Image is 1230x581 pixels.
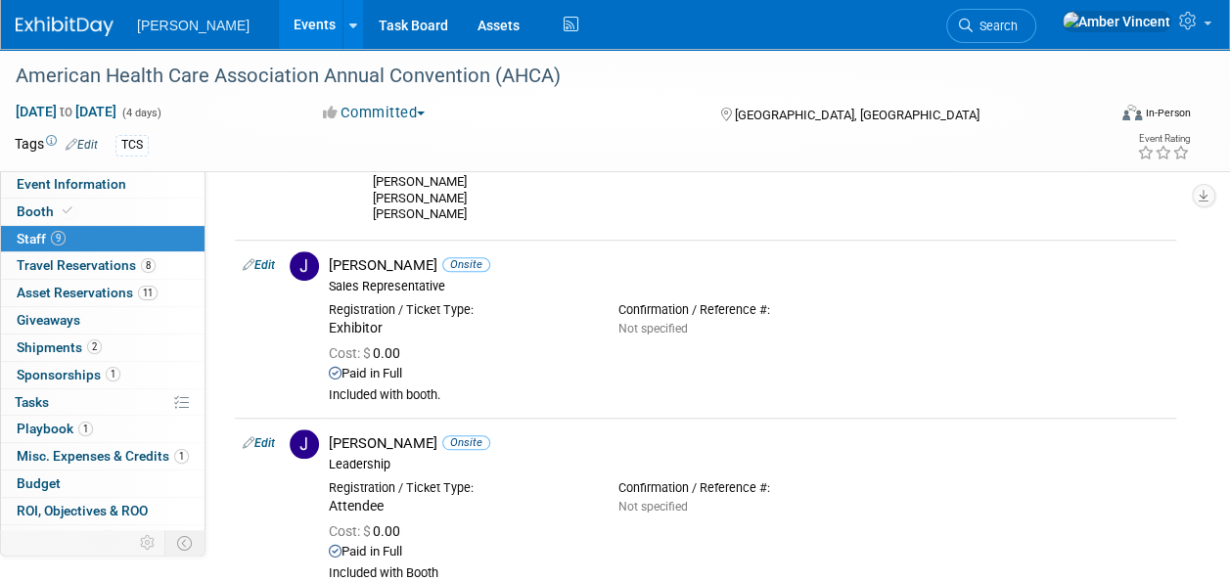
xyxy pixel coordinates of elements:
[329,387,1168,404] div: Included with booth.
[1145,106,1191,120] div: In-Person
[1,252,205,279] a: Travel Reservations8
[329,457,1168,472] div: Leadership
[618,480,879,496] div: Confirmation / Reference #:
[141,258,156,273] span: 8
[17,203,76,219] span: Booth
[17,231,66,246] span: Staff
[618,500,688,514] span: Not specified
[17,176,126,192] span: Event Information
[106,367,120,381] span: 1
[735,108,979,122] span: [GEOGRAPHIC_DATA], [GEOGRAPHIC_DATA]
[51,231,66,246] span: 9
[329,480,589,496] div: Registration / Ticket Type:
[1020,102,1191,131] div: Event Format
[329,544,1168,560] div: Paid in Full
[1,171,205,198] a: Event Information
[165,530,205,556] td: Toggle Event Tabs
[17,367,120,382] span: Sponsorships
[316,103,433,123] button: Committed
[329,256,1168,275] div: [PERSON_NAME]
[66,138,98,152] a: Edit
[1,335,205,361] a: Shipments2
[290,251,319,281] img: J.jpg
[618,322,688,335] span: Not specified
[442,435,490,450] span: Onsite
[329,523,373,539] span: Cost: $
[15,134,98,156] td: Tags
[618,302,879,318] div: Confirmation / Reference #:
[120,107,161,119] span: (4 days)
[115,135,149,156] div: TCS
[1,470,205,497] a: Budget
[78,422,93,436] span: 1
[329,279,1168,294] div: Sales Representative
[131,530,165,556] td: Personalize Event Tab Strip
[15,394,49,410] span: Tasks
[1,498,205,524] a: ROI, Objectives & ROO
[1,280,205,306] a: Asset Reservations11
[17,503,148,518] span: ROI, Objectives & ROO
[17,257,156,273] span: Travel Reservations
[973,19,1018,33] span: Search
[1,307,205,334] a: Giveaways
[9,59,1090,94] div: American Health Care Association Annual Convention (AHCA)
[946,9,1036,43] a: Search
[442,257,490,272] span: Onsite
[57,104,75,119] span: to
[63,205,72,216] i: Booth reservation complete
[87,339,102,354] span: 2
[1,525,205,552] a: Attachments9
[1,389,205,416] a: Tasks
[1062,11,1171,32] img: Amber Vincent
[329,434,1168,453] div: [PERSON_NAME]
[1,226,205,252] a: Staff9
[17,421,93,436] span: Playbook
[329,345,408,361] span: 0.00
[15,103,117,120] span: [DATE] [DATE]
[329,302,589,318] div: Registration / Ticket Type:
[17,285,158,300] span: Asset Reservations
[1,362,205,388] a: Sponsorships1
[138,286,158,300] span: 11
[243,258,275,272] a: Edit
[100,530,114,545] span: 9
[1,443,205,469] a: Misc. Expenses & Credits1
[329,345,373,361] span: Cost: $
[1137,134,1190,144] div: Event Rating
[16,17,114,36] img: ExhibitDay
[329,366,1168,382] div: Paid in Full
[17,448,189,464] span: Misc. Expenses & Credits
[137,18,250,33] span: [PERSON_NAME]
[17,530,114,546] span: Attachments
[243,436,275,450] a: Edit
[329,523,408,539] span: 0.00
[17,339,102,355] span: Shipments
[174,449,189,464] span: 1
[290,429,319,459] img: J.jpg
[1,416,205,442] a: Playbook1
[1,199,205,225] a: Booth
[17,475,61,491] span: Budget
[1122,105,1142,120] img: Format-Inperson.png
[329,320,589,337] div: Exhibitor
[329,498,589,515] div: Attendee
[17,312,80,328] span: Giveaways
